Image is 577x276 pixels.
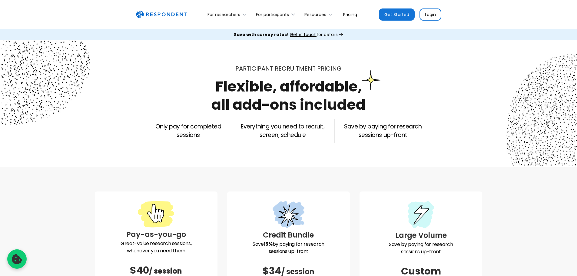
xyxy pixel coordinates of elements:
[100,240,213,254] p: Great-value research sessions, whenever you need them
[232,241,345,255] p: Save by paying for research sessions up-front
[204,7,252,22] div: For researchers
[234,32,338,38] div: for details
[234,32,289,38] strong: Save with survey rates!
[364,230,477,241] h3: Large Volume
[379,8,415,21] a: Get Started
[155,122,221,139] p: Only pay for completed sessions
[211,76,366,115] h1: Flexible, affordable, all add-ons included
[207,12,240,18] div: For researchers
[264,241,273,248] strong: 15%
[317,64,342,73] span: PRICING
[149,266,182,276] span: / session
[241,122,324,139] p: Everything you need to recruit, screen, schedule
[232,230,345,241] h3: Credit Bundle
[419,8,441,21] a: Login
[304,12,326,18] div: Resources
[290,32,317,38] span: Get in touch
[252,7,301,22] div: For participants
[364,241,477,255] p: Save by paying for research sessions up-front
[338,7,362,22] a: Pricing
[344,122,422,139] p: Save by paying for research sessions up-front
[235,64,316,73] span: Participant recruitment
[136,11,187,18] a: home
[301,7,338,22] div: Resources
[100,229,213,240] h3: Pay-as-you-go
[256,12,289,18] div: For participants
[136,11,187,18] img: Untitled UI logotext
